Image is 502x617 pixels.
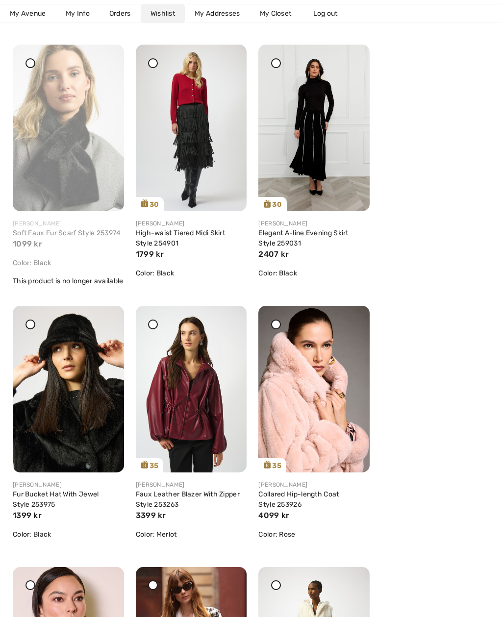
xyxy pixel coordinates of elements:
[258,306,370,472] img: joseph-ribkoff-jackets-blazers-rose_253926b_9_6c86_search.jpg
[136,529,247,540] div: Color: Merlot
[56,4,100,23] a: My Info
[258,306,370,472] a: 35
[13,529,124,540] div: Color: Black
[136,229,225,247] a: High-waist Tiered Midi Skirt Style 254901
[136,249,164,259] span: 1799 kr
[10,8,46,19] span: My Avenue
[258,268,370,278] div: Color: Black
[258,219,370,228] div: [PERSON_NAME]
[13,276,124,286] p: This product is no longer available
[100,4,141,23] a: Orders
[258,480,370,489] div: [PERSON_NAME]
[250,4,301,23] a: My Closet
[136,268,247,278] div: Color: Black
[141,4,185,23] a: Wishlist
[136,490,240,509] a: Faux Leather Blazer With Zipper Style 253263
[258,511,289,520] span: 4099 kr
[13,229,121,237] a: Soft Faux Fur Scarf Style 253974
[185,4,250,23] a: My Addresses
[13,45,124,211] img: joseph-ribkoff-accessories-black_253974_3_464a_search.jpg
[136,306,247,472] a: 35
[13,480,124,489] div: [PERSON_NAME]
[136,45,247,211] img: joseph-ribkoff-skirts-black_254901a_2_2793_search.jpg
[258,490,339,509] a: Collared Hip-length Coat Style 253926
[13,219,124,228] div: [PERSON_NAME]
[136,511,166,520] span: 3399 kr
[136,306,247,472] img: joseph-ribkoff-jackets-blazers-merlot_253263a_1_410c_search.jpg
[258,229,348,247] a: Elegant A-line Evening Skirt Style 259031
[258,45,370,211] img: frank-lyman-skirts-black_259031_3_56d0_search.jpg
[258,249,289,259] span: 2407 kr
[136,45,247,211] a: 30
[258,45,370,211] a: 30
[13,239,42,248] span: 1099 kr
[13,258,124,268] div: Color: Black
[136,219,247,228] div: [PERSON_NAME]
[13,511,42,520] span: 1399 kr
[136,480,247,489] div: [PERSON_NAME]
[13,490,99,509] a: Fur Bucket Hat With Jewel Style 253975
[13,306,124,472] img: joseph-ribkoff-accessories-black_253975_2_f85b_search.jpg
[258,529,370,540] div: Color: Rose
[303,4,357,23] a: Log out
